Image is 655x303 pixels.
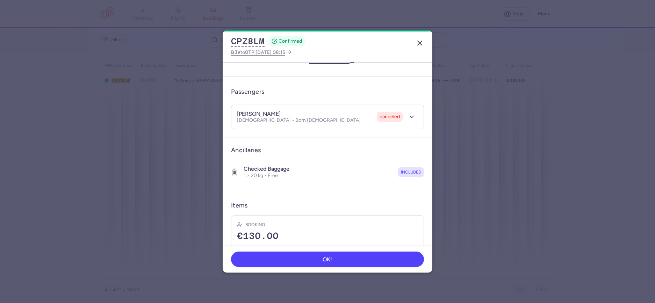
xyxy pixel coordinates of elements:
[401,169,421,176] span: included
[231,49,240,55] span: BJV
[255,49,285,55] span: [DATE] 08:15
[237,231,279,241] span: €130.00
[231,146,424,154] h3: Ancillaries
[380,113,400,120] span: canceled
[279,38,302,45] span: CONFIRMED
[237,111,281,118] h4: [PERSON_NAME]
[231,252,424,267] button: OK!
[323,256,332,263] span: OK!
[244,172,289,179] p: 1 × 20 kg • Free
[231,216,424,247] div: Booking€130.00
[231,202,247,210] h3: Items
[245,221,265,228] h4: Booking
[245,49,254,55] span: OTP
[231,48,285,57] span: to ,
[231,88,265,96] h3: Passengers
[231,36,265,47] button: CPZ8LM
[231,48,292,57] a: BJVtoOTP,[DATE] 08:15
[244,165,289,172] h4: Checked baggage
[237,118,361,123] p: [DEMOGRAPHIC_DATA] • Born [DEMOGRAPHIC_DATA]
